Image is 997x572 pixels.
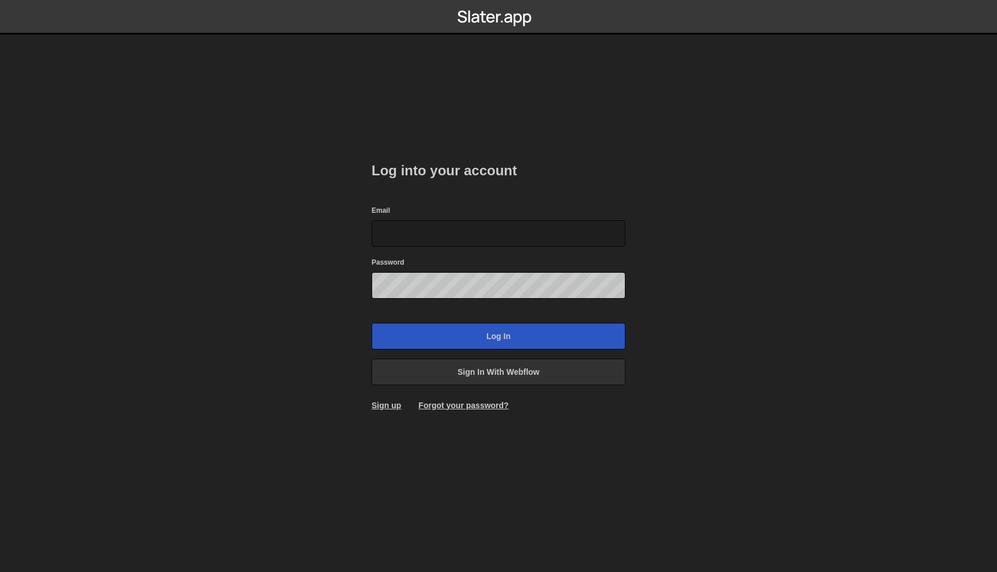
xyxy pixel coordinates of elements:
[372,161,625,180] h2: Log into your account
[418,401,508,410] a: Forgot your password?
[372,257,404,268] label: Password
[372,205,390,216] label: Email
[372,359,625,385] a: Sign in with Webflow
[372,323,625,349] input: Log in
[372,401,401,410] a: Sign up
